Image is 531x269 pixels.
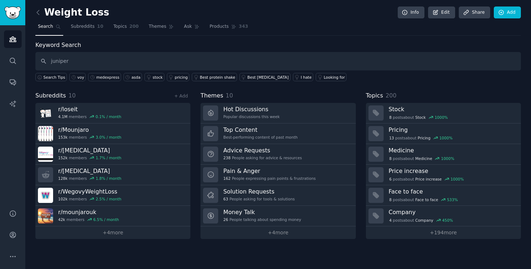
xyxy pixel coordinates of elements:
a: Medicine8postsaboutMedicine1000% [366,144,521,165]
span: 4 [389,218,392,223]
div: asda [131,75,141,80]
div: 1.7 % / month [96,155,121,160]
h3: Company [389,208,516,216]
span: 63 [223,196,228,201]
div: members [58,155,121,160]
div: voy [77,75,84,80]
span: 343 [239,23,248,30]
span: Search [38,23,53,30]
a: Pricing13postsaboutPricing1000% [366,123,521,144]
div: 6.5 % / month [93,217,119,222]
a: I hate [293,73,314,81]
a: Products343 [207,21,250,36]
span: Stock [415,115,426,120]
h3: r/ [MEDICAL_DATA] [58,167,121,175]
a: Price increase6postsaboutPrice increase1000% [366,165,521,185]
h3: Money Talk [223,208,301,216]
a: Looking for [316,73,346,81]
span: 8 [389,197,392,202]
span: Ask [184,23,192,30]
h3: Face to face [389,188,516,195]
a: Topics200 [111,21,141,36]
div: members [58,217,119,222]
div: Best-performing content of past month [223,135,298,140]
span: 102k [58,196,68,201]
a: pricing [167,73,189,81]
span: Topics [366,91,383,100]
h3: r/ WegovyWeightLoss [58,188,121,195]
a: r/WegovyWeightLoss102kmembers2.5% / month [35,185,190,206]
div: 3.0 % / month [96,135,121,140]
span: 6 [389,177,392,182]
a: Face to face8postsaboutFace to face533% [366,185,521,206]
img: loseit [38,105,53,121]
h3: Medicine [389,147,516,154]
div: People talking about spending money [223,217,301,222]
span: Subreddits [71,23,95,30]
h3: r/ Mounjaro [58,126,121,134]
div: post s about [389,196,459,203]
span: 42k [58,217,65,222]
h2: Weight Loss [35,7,109,18]
h3: r/ mounjarouk [58,208,119,216]
a: Info [398,6,424,19]
button: Search Tips [35,73,67,81]
span: 153k [58,135,68,140]
div: Popular discussions this week [223,114,280,119]
div: Best [MEDICAL_DATA] [247,75,289,80]
span: 238 [223,155,230,160]
a: Solution Requests63People asking for tools & solutions [200,185,355,206]
span: 162 [223,176,230,181]
a: Company4postsaboutCompany450% [366,206,521,226]
a: asda [124,73,142,81]
span: Search Tips [43,75,65,80]
h3: Solution Requests [223,188,295,195]
img: Semaglutide [38,147,53,162]
a: r/[MEDICAL_DATA]128kmembers1.8% / month [35,165,190,185]
div: post s about [389,114,449,121]
img: Mounjaro [38,126,53,141]
a: Themes [146,21,177,36]
span: Products [210,23,229,30]
span: 4.1M [58,114,68,119]
div: Looking for [324,75,345,80]
a: r/loseit4.1Mmembers0.1% / month [35,103,190,123]
div: medexpress [96,75,119,80]
div: 1000 % [435,115,448,120]
a: Pain & Anger162People expressing pain points & frustrations [200,165,355,185]
a: Best protein shake [192,73,237,81]
span: 200 [385,92,396,99]
div: post s about [389,176,465,182]
a: Ask [181,21,202,36]
span: Subreddits [35,91,66,100]
img: mounjarouk [38,208,53,224]
div: post s about [389,155,455,162]
a: Search [35,21,63,36]
div: I hate [301,75,312,80]
div: post s about [389,217,454,224]
div: 1000 % [439,135,453,140]
img: GummySearch logo [4,6,21,19]
div: members [58,114,121,119]
div: Best protein shake [200,75,235,80]
a: Edit [428,6,455,19]
h3: r/ loseit [58,105,121,113]
span: 10 [69,92,76,99]
h3: Advice Requests [223,147,302,154]
span: Themes [200,91,223,100]
h3: Pricing [389,126,516,134]
a: Best [MEDICAL_DATA] [239,73,290,81]
a: medexpress [88,73,121,81]
span: Company [415,218,433,223]
a: Hot DiscussionsPopular discussions this week [200,103,355,123]
div: 1.8 % / month [96,176,121,181]
a: r/mounjarouk42kmembers6.5% / month [35,206,190,226]
div: members [58,176,121,181]
div: 0.1 % / month [96,114,121,119]
input: Keyword search in audience [35,52,521,70]
a: +194more [366,226,521,239]
a: Money Talk26People talking about spending money [200,206,355,226]
span: 8 [389,115,392,120]
span: 13 [389,135,394,140]
a: Stock8postsaboutStock1000% [366,103,521,123]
